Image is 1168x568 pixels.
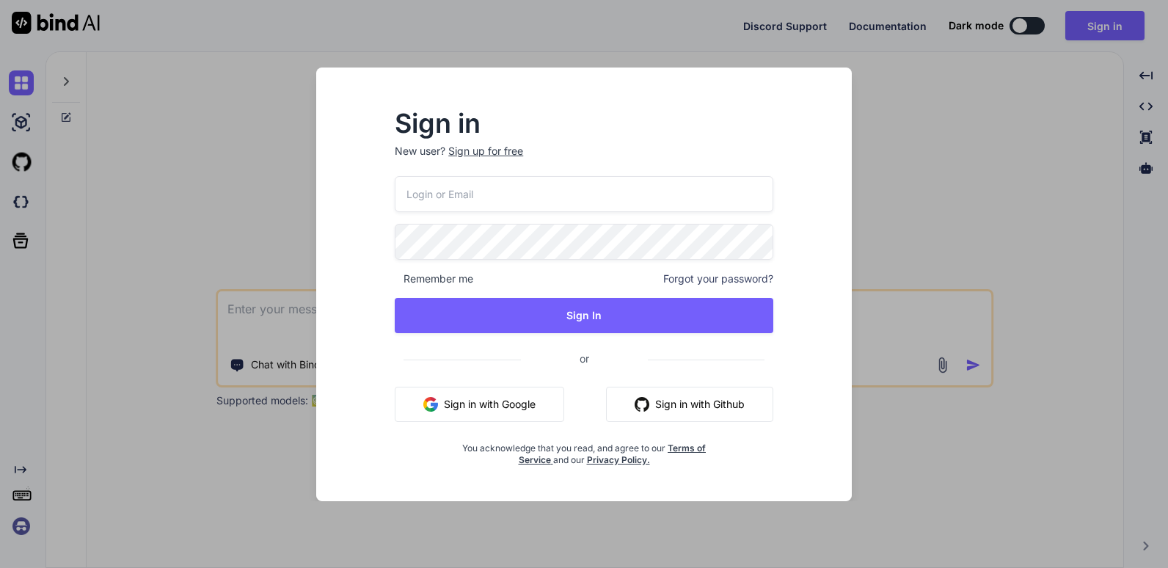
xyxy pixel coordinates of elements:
h2: Sign in [395,112,773,135]
img: github [635,397,649,412]
button: Sign in with Github [606,387,773,422]
button: Sign In [395,298,773,333]
a: Privacy Policy. [587,454,650,465]
div: Sign up for free [448,144,523,159]
span: Remember me [395,272,473,286]
input: Login or Email [395,176,773,212]
a: Terms of Service [519,443,707,465]
button: Sign in with Google [395,387,564,422]
img: google [423,397,438,412]
span: or [521,341,648,376]
span: Forgot your password? [663,272,773,286]
div: You acknowledge that you read, and agree to our and our [458,434,710,466]
p: New user? [395,144,773,176]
